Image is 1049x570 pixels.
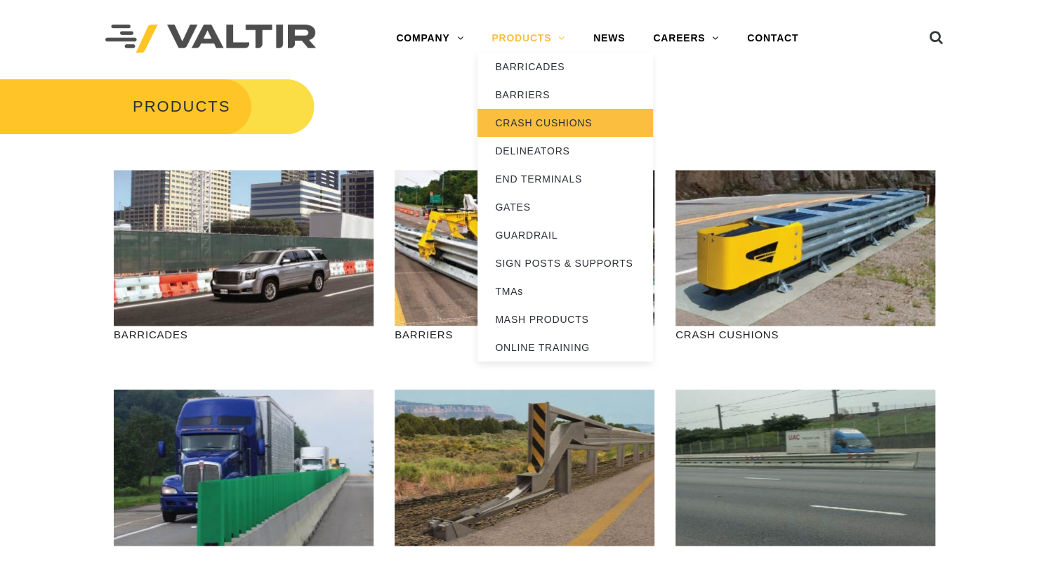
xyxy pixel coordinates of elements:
a: BARRIERS [477,81,653,109]
p: BARRICADES [114,326,374,343]
a: TMAs [477,277,653,305]
a: CONTACT [733,25,812,53]
p: CRASH CUSHIONS [675,326,935,343]
a: PRODUCTS [477,25,579,53]
p: BARRIERS [395,326,654,343]
a: ONLINE TRAINING [477,333,653,362]
a: END TERMINALS [477,165,653,193]
img: Valtir [105,25,316,53]
a: GUARDRAIL [477,221,653,249]
a: CAREERS [639,25,733,53]
a: GATES [477,193,653,221]
a: NEWS [579,25,639,53]
a: SIGN POSTS & SUPPORTS [477,249,653,277]
a: CRASH CUSHIONS [477,109,653,137]
a: BARRICADES [477,53,653,81]
a: DELINEATORS [477,137,653,165]
a: MASH PRODUCTS [477,305,653,333]
a: COMPANY [382,25,477,53]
